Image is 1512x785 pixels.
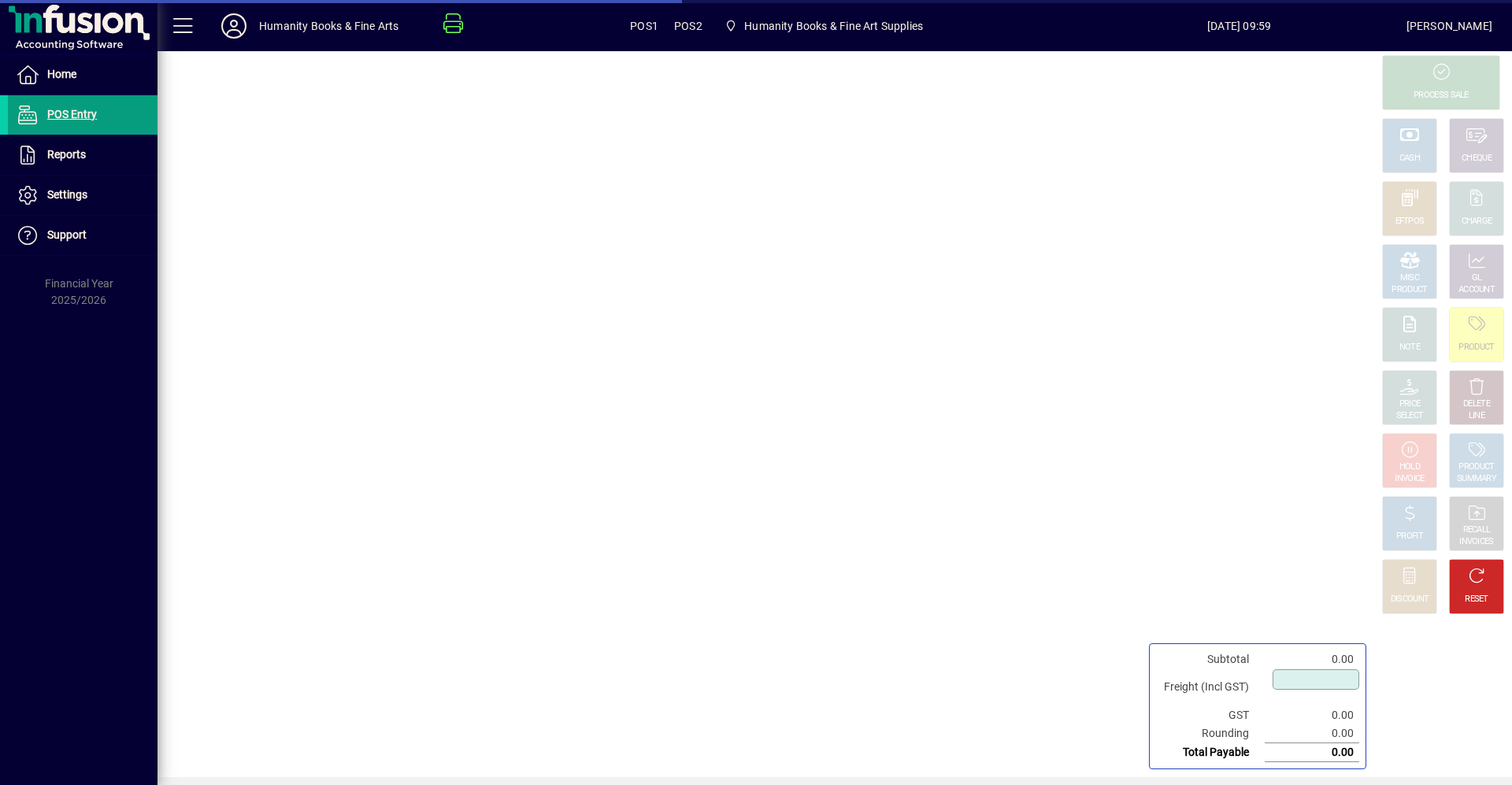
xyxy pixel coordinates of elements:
div: SUMMARY [1457,473,1496,485]
td: Total Payable [1156,743,1265,762]
td: Freight (Incl GST) [1156,668,1265,706]
div: PROCESS SALE [1414,90,1469,102]
span: Reports [47,148,86,161]
td: 0.00 [1265,724,1359,743]
span: Home [47,68,76,80]
div: RECALL [1463,524,1491,536]
span: Settings [47,188,87,201]
td: Rounding [1156,724,1265,743]
a: Home [8,55,157,94]
div: PRODUCT [1458,342,1494,354]
div: INVOICES [1459,536,1493,548]
div: RESET [1465,594,1488,605]
a: Settings [8,176,157,215]
td: 0.00 [1265,650,1359,668]
div: CHARGE [1462,216,1492,228]
td: 0.00 [1265,706,1359,724]
span: Humanity Books & Fine Art Supplies [744,13,923,39]
div: PRODUCT [1392,284,1427,296]
span: POS1 [630,13,658,39]
div: PRICE [1399,398,1421,410]
div: [PERSON_NAME] [1406,13,1492,39]
div: GL [1472,272,1482,284]
a: Reports [8,135,157,175]
span: POS Entry [47,108,97,120]
div: INVOICE [1395,473,1424,485]
a: Support [8,216,157,255]
span: Humanity Books & Fine Art Supplies [718,12,929,40]
div: MISC [1400,272,1419,284]
div: PROFIT [1396,531,1423,542]
div: DISCOUNT [1391,594,1429,605]
span: [DATE] 09:59 [1073,13,1406,39]
div: HOLD [1399,461,1420,473]
div: DELETE [1463,398,1490,410]
div: SELECT [1396,410,1424,422]
div: NOTE [1399,342,1420,354]
div: LINE [1469,410,1484,422]
td: Subtotal [1156,650,1265,668]
div: PRODUCT [1458,461,1494,473]
div: Humanity Books & Fine Arts [259,13,399,39]
div: ACCOUNT [1458,284,1495,296]
div: CHEQUE [1462,153,1492,165]
button: Profile [209,12,259,40]
span: POS2 [674,13,702,39]
div: CASH [1399,153,1420,165]
td: GST [1156,706,1265,724]
div: EFTPOS [1395,216,1425,228]
span: Support [47,228,87,241]
td: 0.00 [1265,743,1359,762]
